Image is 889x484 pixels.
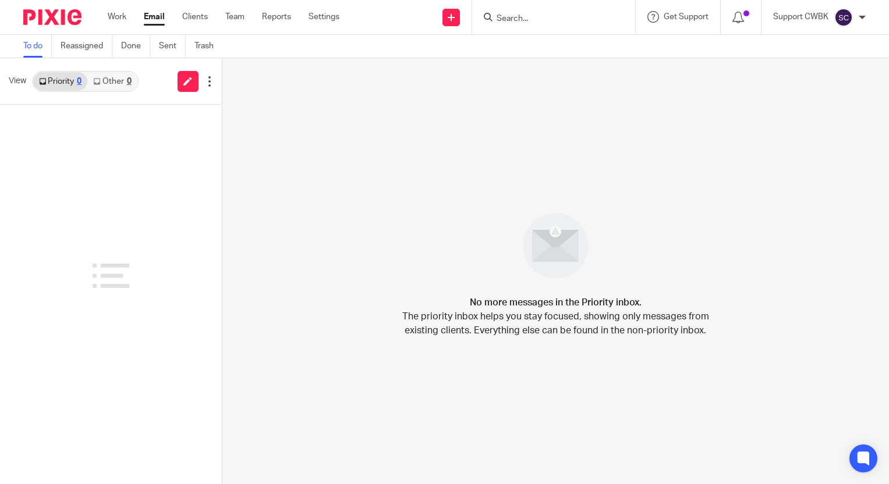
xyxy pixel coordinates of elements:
[9,75,26,87] span: View
[23,35,52,58] a: To do
[262,11,291,23] a: Reports
[108,11,126,23] a: Work
[664,13,709,21] span: Get Support
[225,11,245,23] a: Team
[121,35,150,58] a: Done
[495,14,600,24] input: Search
[194,35,222,58] a: Trash
[77,77,82,86] div: 0
[834,8,853,27] img: svg%3E
[773,11,828,23] p: Support CWBK
[515,205,596,286] img: image
[182,11,208,23] a: Clients
[87,72,137,91] a: Other0
[309,11,339,23] a: Settings
[144,11,165,23] a: Email
[159,35,186,58] a: Sent
[23,9,82,25] img: Pixie
[61,35,112,58] a: Reassigned
[127,77,132,86] div: 0
[401,309,710,337] p: The priority inbox helps you stay focused, showing only messages from existing clients. Everythin...
[33,72,87,91] a: Priority0
[470,296,642,309] h4: No more messages in the Priority inbox.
